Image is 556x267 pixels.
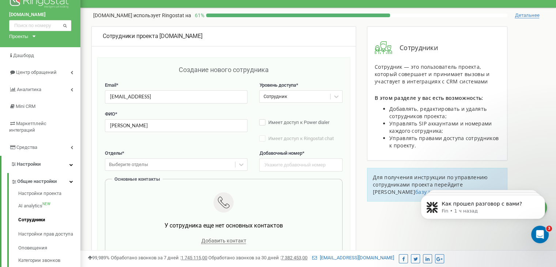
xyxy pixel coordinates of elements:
[18,213,80,227] a: Сотрудники
[389,120,492,134] span: Управлять SIP аккаунтами и номерами каждого сотрудника;
[9,11,71,18] a: [DOMAIN_NAME]
[18,199,80,213] a: AI analyticsNEW
[18,241,80,255] a: Оповещения
[268,120,329,125] span: Имеет доступ к Power dialer
[259,158,342,171] input: Укажите добавочный номер
[18,255,80,264] a: Категории звонков
[105,150,122,156] span: Отделы
[105,90,247,103] input: Введите Email
[93,12,191,19] p: [DOMAIN_NAME]
[105,82,116,88] span: Email
[105,111,115,117] span: ФИО
[375,94,483,101] span: В этом разделе у вас есть возможность:
[88,255,110,260] span: 99,989%
[375,63,489,85] span: Сотрудник — это пользователь проекта, который совершает и принимает вызовы и участвует в интеграц...
[373,174,488,195] span: Для получения инструкции по управлению сотрудниками проекта перейдите [PERSON_NAME]
[389,135,499,149] span: Управлять правами доступа сотрудников к проекту.
[281,255,307,260] u: 7 382 453,00
[18,227,80,241] a: Настройки прав доступа
[17,161,41,167] span: Настройки
[16,69,57,75] span: Центр обращений
[531,226,549,243] iframe: Intercom live chat
[208,255,307,260] span: Обработано звонков за 30 дней :
[18,190,80,199] a: Настройки проекта
[11,173,80,188] a: Общие настройки
[259,150,302,156] span: Добавочный номер
[263,93,287,100] div: Сотрудник
[179,66,269,74] span: Создание нового сотрудника
[109,161,148,168] div: Выберите отделы
[17,178,57,185] span: Общие настройки
[259,82,296,88] span: Уровень доступа
[9,121,46,133] span: Маркетплейс интеграций
[164,222,283,229] span: У сотрудника еще нет основных контактов
[389,105,487,120] span: Добавлять, редактировать и удалять сотрудников проекта;
[103,32,345,41] div: [DOMAIN_NAME]
[515,12,539,18] span: Детальнее
[392,43,438,53] span: Сотрудники
[105,119,247,132] input: Введите ФИО
[268,136,334,141] span: Имеет доступ к Ringostat chat
[410,180,556,247] iframe: Intercom notifications сообщение
[17,87,41,92] span: Аналитика
[111,255,207,260] span: Обработано звонков за 7 дней :
[181,255,207,260] u: 1 745 115,00
[546,226,552,232] span: 3
[114,176,160,182] span: Основные контакты
[133,12,191,18] span: использует Ringostat на
[201,238,246,244] span: Добавить контакт
[1,156,80,173] a: Настройки
[13,53,34,58] span: Дашборд
[16,104,35,109] span: Mini CRM
[9,20,71,31] input: Поиск по номеру
[16,144,37,150] span: Средства
[9,33,28,40] div: Проекты
[312,255,394,260] a: [EMAIL_ADDRESS][DOMAIN_NAME]
[191,12,206,19] p: 61 %
[103,33,158,40] span: Сотрудники проекта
